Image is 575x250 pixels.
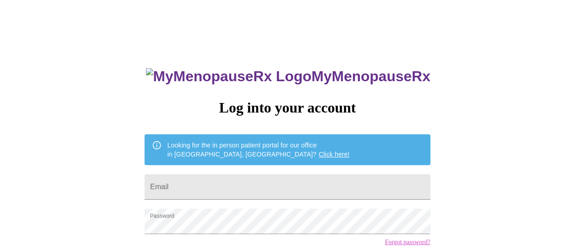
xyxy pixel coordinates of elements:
[319,151,350,158] a: Click here!
[167,137,350,162] div: Looking for the in person patient portal for our office in [GEOGRAPHIC_DATA], [GEOGRAPHIC_DATA]?
[385,239,430,246] a: Forgot password?
[145,99,430,116] h3: Log into your account
[146,68,311,85] img: MyMenopauseRx Logo
[146,68,430,85] h3: MyMenopauseRx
